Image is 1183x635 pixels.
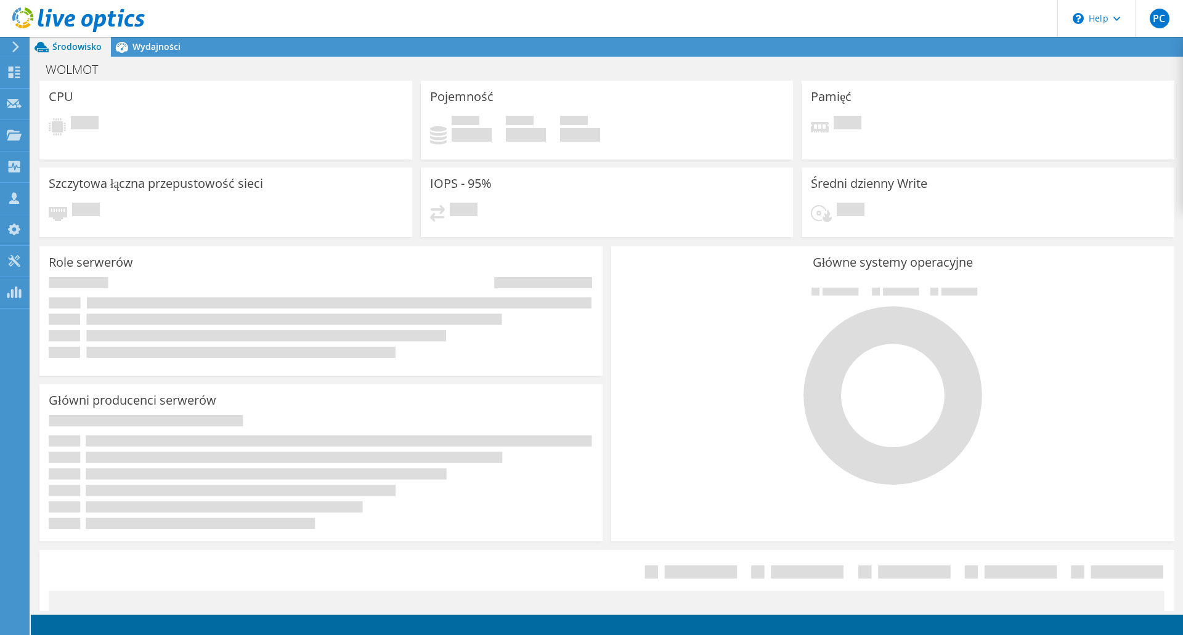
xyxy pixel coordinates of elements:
h3: CPU [49,90,73,103]
span: Oczekuje [450,203,478,219]
span: Oczekuje [71,116,99,132]
span: Oczekuje [834,116,861,132]
h3: Role serwerów [49,256,133,269]
h3: Główne systemy operacyjne [620,256,1165,269]
h3: Główni producenci serwerów [49,394,216,407]
h3: IOPS - 95% [430,177,492,190]
h4: 0 GiB [506,128,546,142]
span: Łącznie [560,116,588,128]
span: Wydajności [132,41,181,52]
h1: WOLMOT [40,63,117,76]
svg: \n [1073,13,1084,24]
span: PC [1150,9,1169,28]
h3: Pojemność [430,90,494,103]
span: Oczekuje [72,203,100,219]
h3: Średni dzienny Write [811,177,927,190]
span: Oczekuje [837,203,864,219]
h4: 0 GiB [452,128,492,142]
span: Wolne [506,116,534,128]
span: Użytkownik [452,116,479,128]
span: Środowisko [52,41,102,52]
h4: 0 GiB [560,128,600,142]
h3: Pamięć [811,90,852,103]
h3: Szczytowa łączna przepustowość sieci [49,177,263,190]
